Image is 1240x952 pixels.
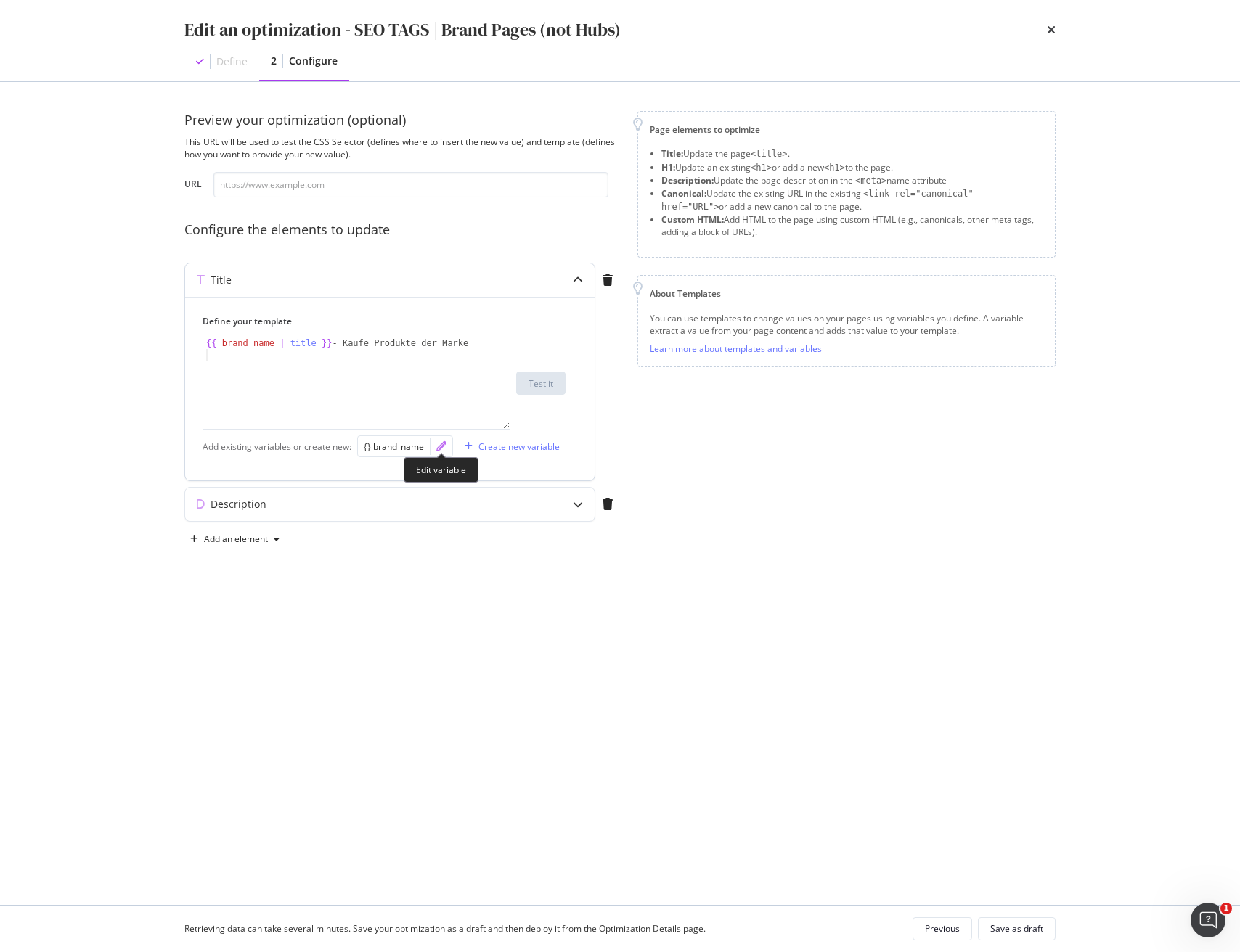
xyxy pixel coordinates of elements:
span: <meta> [855,176,886,186]
div: Preview your optimization (optional) [184,111,620,130]
div: You can use templates to change values on your pages using variables you define. A variable extra... [650,312,1043,337]
a: Learn more about templates and variables [650,342,822,355]
button: {} brand_name [364,438,424,455]
div: pencil [436,441,446,451]
span: <h1> [751,163,772,173]
strong: Description: [661,174,714,186]
iframe: Intercom live chat [1191,903,1225,937]
span: <h1> [824,163,845,173]
div: Title [211,273,232,287]
div: Add existing variables or create new: [203,440,351,453]
div: Configure [289,54,338,68]
div: Create new variable [478,440,560,453]
div: Configure the elements to update [184,221,620,239]
div: Description [211,497,266,512]
div: {} brand_name [364,440,424,453]
button: Save as draft [978,917,1056,940]
div: Define [216,54,248,69]
button: Test it [516,372,566,395]
li: Update the existing URL in the existing or add a new canonical to the page. [661,187,1043,213]
li: Update an existing or add a new to the page. [661,161,1043,174]
div: 2 [271,54,277,68]
div: Edit variable [404,457,478,483]
strong: H1: [661,161,675,173]
div: Page elements to optimize [650,123,1043,136]
span: 1 [1220,903,1232,914]
input: https://www.example.com [213,172,608,197]
div: Save as draft [990,922,1043,935]
div: This URL will be used to test the CSS Selector (defines where to insert the new value) and templa... [184,136,620,160]
label: Define your template [203,315,566,327]
li: Update the page description in the name attribute [661,174,1043,187]
button: Create new variable [459,435,560,458]
li: Add HTML to the page using custom HTML (e.g., canonicals, other meta tags, adding a block of URLs). [661,213,1043,238]
strong: Title: [661,147,683,160]
label: URL [184,178,202,194]
button: Add an element [184,528,285,551]
div: Retrieving data can take several minutes. Save your optimization as a draft and then deploy it fr... [184,922,706,935]
span: <title> [751,149,788,159]
div: times [1047,17,1056,42]
button: Previous [913,917,972,940]
div: Previous [925,922,960,935]
div: Edit an optimization - SEO TAGS | Brand Pages (not Hubs) [184,17,621,42]
div: Test it [529,377,553,390]
div: Add an element [204,535,268,543]
li: Update the page . [661,147,1043,160]
strong: Canonical: [661,187,706,200]
span: <link rel="canonical" href="URL"> [661,189,974,212]
strong: Custom HTML: [661,213,724,226]
div: About Templates [650,287,1043,300]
